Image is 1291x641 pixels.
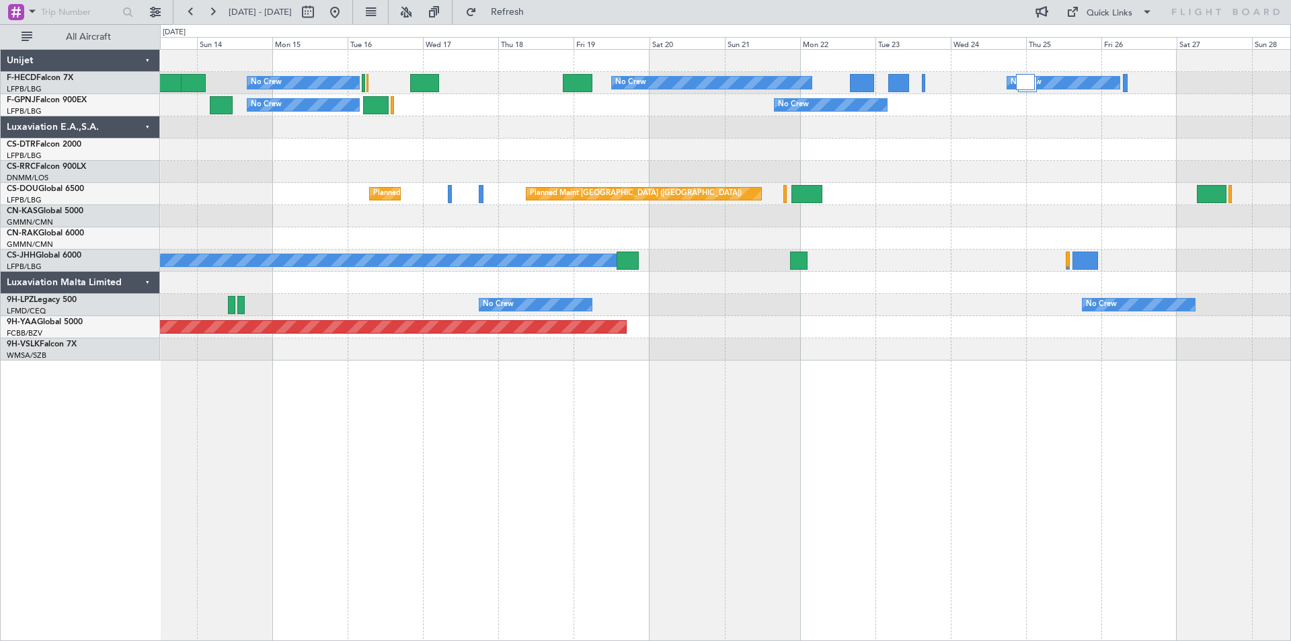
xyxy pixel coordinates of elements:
div: Sun 14 [197,37,272,49]
div: Quick Links [1087,7,1132,20]
div: No Crew [1086,295,1117,315]
div: [DATE] [163,27,186,38]
a: CS-RRCFalcon 900LX [7,163,86,171]
div: Planned Maint [GEOGRAPHIC_DATA] ([GEOGRAPHIC_DATA]) [373,184,585,204]
span: F-HECD [7,74,36,82]
span: CS-DTR [7,141,36,149]
span: CS-RRC [7,163,36,171]
span: 9H-VSLK [7,340,40,348]
a: FCBB/BZV [7,328,42,338]
span: CN-KAS [7,207,38,215]
input: Trip Number [41,2,118,22]
div: Fri 26 [1101,37,1177,49]
div: Mon 15 [272,37,348,49]
a: GMMN/CMN [7,217,53,227]
a: 9H-LPZLegacy 500 [7,296,77,304]
div: Tue 23 [875,37,951,49]
button: All Aircraft [15,26,146,48]
a: F-HECDFalcon 7X [7,74,73,82]
span: All Aircraft [35,32,142,42]
a: LFPB/LBG [7,106,42,116]
div: Fri 19 [574,37,649,49]
div: Wed 17 [423,37,498,49]
span: CS-DOU [7,185,38,193]
div: No Crew [251,95,282,115]
div: Tue 16 [348,37,423,49]
a: LFPB/LBG [7,262,42,272]
a: F-GPNJFalcon 900EX [7,96,87,104]
span: 9H-YAA [7,318,37,326]
a: CS-DTRFalcon 2000 [7,141,81,149]
span: CN-RAK [7,229,38,237]
a: CN-KASGlobal 5000 [7,207,83,215]
a: 9H-VSLKFalcon 7X [7,340,77,348]
button: Refresh [459,1,540,23]
a: LFPB/LBG [7,84,42,94]
div: Planned Maint [GEOGRAPHIC_DATA] ([GEOGRAPHIC_DATA]) [530,184,742,204]
a: CS-DOUGlobal 6500 [7,185,84,193]
div: Thu 25 [1026,37,1101,49]
div: Sat 20 [650,37,725,49]
span: 9H-LPZ [7,296,34,304]
a: LFPB/LBG [7,151,42,161]
a: DNMM/LOS [7,173,48,183]
a: GMMN/CMN [7,239,53,250]
div: Mon 22 [800,37,875,49]
a: LFPB/LBG [7,195,42,205]
div: No Crew [483,295,514,315]
div: Sat 27 [1177,37,1252,49]
span: F-GPNJ [7,96,36,104]
a: 9H-YAAGlobal 5000 [7,318,83,326]
span: Refresh [479,7,536,17]
div: No Crew [778,95,809,115]
a: CN-RAKGlobal 6000 [7,229,84,237]
a: WMSA/SZB [7,350,46,361]
a: LFMD/CEQ [7,306,46,316]
div: Thu 18 [498,37,574,49]
a: CS-JHHGlobal 6000 [7,252,81,260]
div: Sun 21 [725,37,800,49]
div: Wed 24 [951,37,1026,49]
span: [DATE] - [DATE] [229,6,292,18]
button: Quick Links [1060,1,1159,23]
span: CS-JHH [7,252,36,260]
div: No Crew [1011,73,1042,93]
div: No Crew [615,73,646,93]
div: No Crew [251,73,282,93]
